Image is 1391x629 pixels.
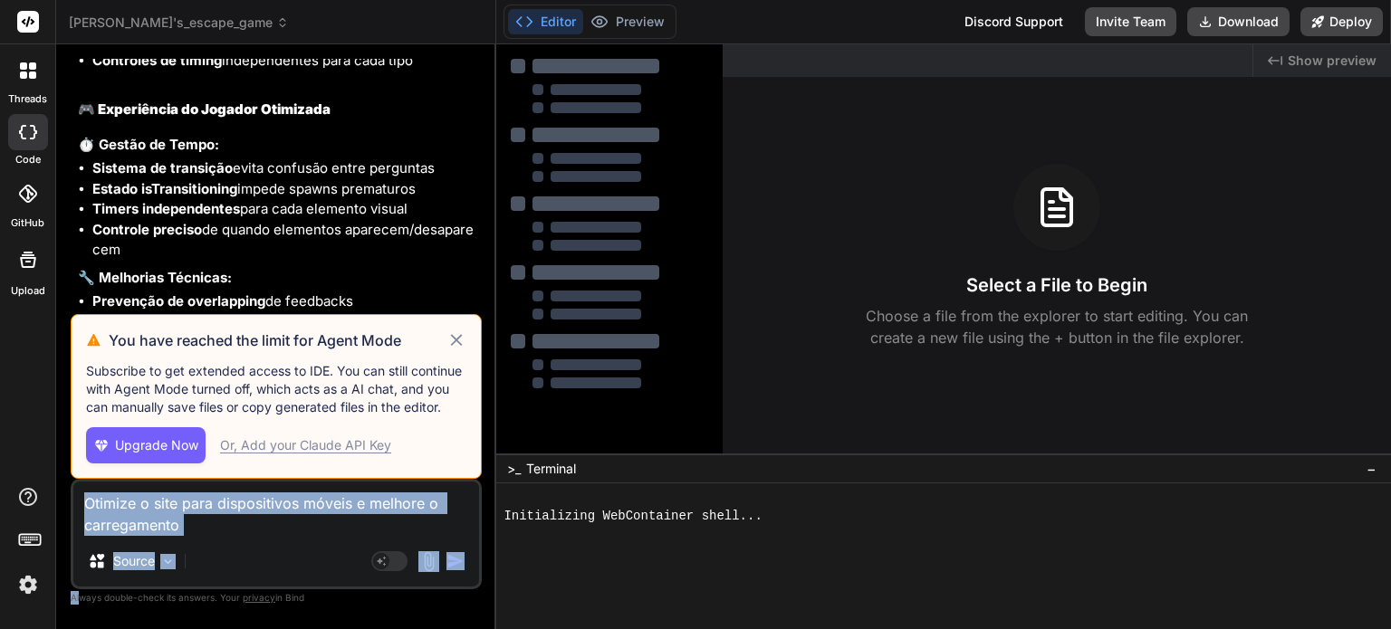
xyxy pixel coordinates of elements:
div: Or, Add your Claude API Key [220,436,391,454]
span: privacy [243,592,275,603]
button: Deploy [1300,7,1383,36]
label: code [15,152,41,167]
span: Show preview [1288,52,1377,70]
label: threads [8,91,47,107]
strong: Sistema de transição [92,159,233,176]
img: attachment [418,551,439,572]
button: Preview [583,9,672,34]
strong: Estado isTransitioning [92,180,237,197]
span: Initializing WebContainer shell... [504,508,762,525]
img: settings [13,569,43,600]
span: − [1367,460,1377,478]
h3: You have reached the limit for Agent Mode [109,329,446,351]
strong: 🔧 Melhorias Técnicas: [78,269,232,286]
strong: Limpeza automática [92,313,228,330]
textarea: Otimize o site para dispositivos móveis e melhore o carregamento [73,481,479,536]
li: de quando elementos aparecem/desaparecem [92,220,478,261]
li: independentes para cada tipo [92,51,478,71]
button: − [1363,454,1380,483]
button: Invite Team [1085,7,1176,36]
p: Always double-check its answers. Your in Bind [71,589,482,606]
p: Subscribe to get extended access to IDE. You can still continue with Agent Mode turned off, which... [86,362,466,416]
li: de feedbacks [92,291,478,312]
div: Discord Support [954,7,1074,36]
span: [PERSON_NAME]'s_escape_game [69,14,289,32]
img: icon [446,552,465,570]
button: Upgrade Now [86,427,206,463]
button: Download [1187,7,1290,36]
span: Upgrade Now [115,436,198,454]
span: Terminal [526,460,576,478]
label: Upload [11,283,45,299]
strong: Prevenção de overlapping [92,292,265,310]
p: Source [113,552,155,570]
p: Choose a file from the explorer to start editing. You can create a new file using the + button in... [854,305,1260,348]
h3: Select a File to Begin [966,272,1147,298]
li: de elementos UI [92,312,478,333]
strong: ⏱️ Gestão de Tempo: [78,136,219,153]
strong: 🎮 Experiência do Jogador Otimizada [78,100,331,118]
li: impede spawns prematuros [92,179,478,200]
li: para cada elemento visual [92,199,478,220]
button: Editor [508,9,583,34]
img: Pick Models [160,554,176,569]
strong: Timers independentes [92,200,240,217]
strong: Controle preciso [92,221,202,238]
strong: Controles de timing [92,52,222,69]
span: >_ [507,460,521,478]
label: GitHub [11,215,44,231]
li: evita confusão entre perguntas [92,158,478,179]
